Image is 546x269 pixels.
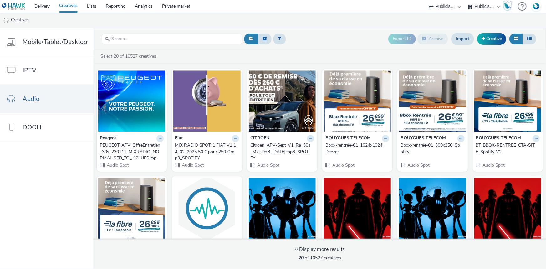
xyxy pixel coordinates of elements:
[324,70,391,132] img: Bbox-rentrée-01_1024x1024_Deezer visual
[100,135,116,142] strong: Peugeot
[175,142,239,161] a: MIX RADIO SPOT_1 FIAT V1 14_02_2025 50 € pour 250 €.mp3_SPOTIFY
[407,162,430,168] span: Audio Spot
[23,66,36,75] span: IPTV
[332,162,355,168] span: Audio Spot
[102,34,242,44] input: Search...
[476,135,521,142] strong: BOUYGUES TELECOM
[503,1,515,11] a: Hawk Academy
[532,2,541,11] img: Account FR
[482,162,505,168] span: Audio Spot
[100,142,161,161] div: PEUGEOT_APV_OffreEntretien_30s_230111_MIXRADIO_NORMALISED_TO_-12LUFS.mp3_SPOTIFY
[181,162,204,168] span: Audio Spot
[325,142,389,155] a: Bbox-rentrée-01_1024x1024_Deezer
[299,255,304,261] strong: 20
[325,142,387,155] div: Bbox-rentrée-01_1024x1024_Deezer
[249,70,316,132] img: Citroen_APV-Sept_V1_Ra_30s_Mx_-9dB_28-02-2025.mp3_SPOTIFY visual
[250,142,314,161] a: Citroen_APV-Sept_V1_Ra_30s_Mx_-9dB_[DATE].mp3_SPOTIFY
[100,142,164,161] a: PEUGEOT_APV_OffreEntretien_30s_230111_MIXRADIO_NORMALISED_TO_-12LUFS.mp3_SPOTIFY
[451,33,474,45] a: Import
[399,70,466,132] img: Bbox-rentrée-01_300x250_Spotify visual
[299,255,341,261] span: of 10527 creatives
[173,178,240,239] img: ALL BT BTS VAGUE 2 Du 04 au 27 septembre (Week-end du 4,5,6 sept + 18,19,20 sept) visual
[114,53,119,59] strong: 20
[175,135,183,142] strong: Fiat
[250,142,312,161] div: Citroen_APV-Sept_V1_Ra_30s_Mx_-9dB_[DATE].mp3_SPOTIFY
[324,178,391,239] img: DLP_TRIBU_30s_VO-LEGAL.mp3_SPOTIFY visual
[23,94,39,103] span: Audio
[388,34,416,44] button: Export ID
[399,178,466,239] img: DLP_TRIBU_20s_VO-LEGAL.mp3_SPOTIFY visual
[23,123,41,132] span: DOOH
[401,142,462,155] div: Bbox-rentrée-01_300x250_Spotify
[98,178,165,239] img: DEEZER BT BTS VAGUE 2 Du 04 au 27 septembre (Week-end du 4,5,6 sept + 18,19,20 sept) visual
[523,34,536,44] button: Table
[401,135,446,142] strong: BOUYGUES TELECOM
[295,246,345,253] div: Display more results
[401,142,464,155] a: Bbox-rentrée-01_300x250_Spotify
[503,1,512,11] img: Hawk Academy
[175,142,236,161] div: MIX RADIO SPOT_1 FIAT V1 14_02_2025 50 € pour 250 €.mp3_SPOTIFY
[257,162,279,168] span: Audio Spot
[100,53,159,59] a: Select of 10527 creatives
[476,142,540,155] a: BT_BBOX-RENTREE_CTA-SITE_Spotify_V2
[3,17,9,23] img: audio
[417,34,448,44] button: Archive
[249,178,316,239] img: DLP_TRIBU_30s_VO-LEGAL.mp3_SPOTIFY visual
[474,178,541,239] img: DLP_TRIBU_20s_VO-LEGAL.mp3_SPOTIFY visual
[477,33,506,44] a: Creative
[325,135,371,142] strong: BOUYGUES TELECOM
[476,142,537,155] div: BT_BBOX-RENTREE_CTA-SITE_Spotify_V2
[106,162,129,168] span: Audio Spot
[98,70,165,132] img: PEUGEOT_APV_OffreEntretien_30s_230111_MIXRADIO_NORMALISED_TO_-12LUFS.mp3_SPOTIFY visual
[173,70,240,132] img: MIX RADIO SPOT_1 FIAT V1 14_02_2025 50 € pour 250 €.mp3_SPOTIFY visual
[23,37,87,46] span: Mobile/Tablet/Desktop
[250,135,269,142] strong: CITROEN
[509,34,523,44] button: Grid
[474,70,541,132] img: BT_BBOX-RENTREE_CTA-SITE_Spotify_V2 visual
[2,3,26,10] img: undefined Logo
